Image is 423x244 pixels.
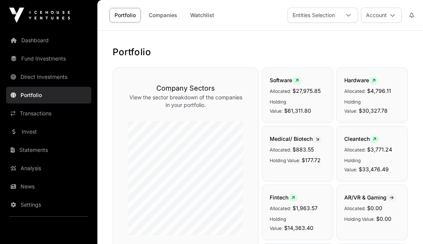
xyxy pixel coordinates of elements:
[361,8,402,23] button: Account
[344,158,361,172] span: Holding Value:
[6,87,91,104] a: Portfolio
[367,88,391,94] span: $4,796.11
[128,83,243,94] h3: Company Sectors
[270,158,300,163] span: Holding Value:
[270,147,291,153] span: Allocated:
[6,105,91,122] a: Transactions
[344,216,375,222] span: Holding Value:
[376,215,391,222] span: $0.00
[9,8,70,23] img: Icehouse Ventures Logo
[270,194,298,201] span: Fintech
[270,216,286,231] span: Holding Value:
[270,77,302,83] span: Software
[344,136,379,142] span: Cleantech
[344,77,378,83] span: Hardware
[6,160,91,177] a: Analysis
[6,196,91,213] a: Settings
[6,123,91,140] a: Invest
[6,32,91,49] a: Dashboard
[284,225,313,231] span: $14,363.40
[270,136,322,142] span: Medical/ Biotech
[288,8,339,22] div: Entities Selection
[344,194,397,201] span: AR/VR & Gaming
[385,207,423,244] iframe: Chat Widget
[113,46,408,58] h1: Portfolio
[270,88,291,94] span: Allocated:
[293,205,318,211] span: $1,963.57
[359,166,389,172] span: $33,476.49
[270,206,291,211] span: Allocated:
[6,178,91,195] a: News
[185,8,219,22] a: Watchlist
[6,69,91,85] a: Direct Investments
[302,157,321,163] span: $177.72
[293,146,314,153] span: $883.55
[128,94,243,109] p: View the sector breakdown of the companies in your portfolio.
[344,206,366,211] span: Allocated:
[359,107,388,114] span: $30,327.78
[284,107,311,114] span: $61,311.80
[344,147,366,153] span: Allocated:
[144,8,182,22] a: Companies
[110,8,141,22] a: Portfolio
[270,99,286,114] span: Holding Value:
[6,142,91,158] a: Statements
[367,146,392,153] span: $3,771.24
[6,50,91,67] a: Fund Investments
[367,205,382,211] span: $0.00
[344,88,366,94] span: Allocated:
[293,88,321,94] span: $27,975.85
[344,99,361,114] span: Holding Value:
